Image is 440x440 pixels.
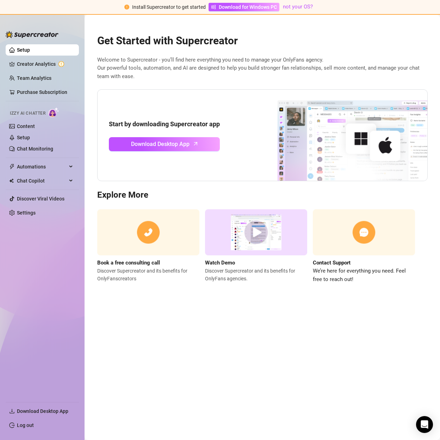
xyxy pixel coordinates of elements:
[97,260,160,266] strong: Book a free consulting call
[48,107,59,117] img: AI Chatter
[97,56,428,81] span: Welcome to Supercreator - you’ll find here everything you need to manage your OnlyFans agency. Ou...
[97,267,199,282] span: Discover Supercreator and its benefits for OnlyFans creators
[17,175,67,186] span: Chat Copilot
[251,90,427,181] img: download app
[209,3,279,11] a: Download for Windows PC
[192,140,200,148] span: arrow-up
[97,34,428,47] h2: Get Started with Supercreator
[17,75,51,81] a: Team Analytics
[17,123,35,129] a: Content
[132,4,206,10] span: Install Supercreator to get started
[17,87,73,98] a: Purchase Subscription
[205,209,307,255] img: supercreator demo
[9,408,15,414] span: download
[205,209,307,283] a: Watch DemoDiscover Supercreator and its benefits for OnlyFans agencies.
[416,416,433,433] div: Open Intercom Messenger
[17,161,67,172] span: Automations
[17,422,34,428] a: Log out
[313,260,351,266] strong: Contact Support
[313,209,415,255] img: contact support
[109,120,220,128] strong: Start by downloading Supercreator app
[17,210,36,216] a: Settings
[124,5,129,9] span: exclamation-circle
[17,408,68,414] span: Download Desktop App
[205,267,307,282] span: Discover Supercreator and its benefits for OnlyFans agencies.
[17,58,73,70] a: Creator Analytics exclamation-circle
[17,135,30,140] a: Setup
[17,196,64,202] a: Discover Viral Videos
[97,209,199,283] a: Book a free consulting callDiscover Supercreator and its benefits for OnlyFanscreators
[219,3,277,11] span: Download for Windows PC
[10,110,45,117] span: Izzy AI Chatter
[97,190,428,201] h3: Explore More
[17,47,30,53] a: Setup
[211,5,216,9] span: windows
[205,260,235,266] strong: Watch Demo
[17,146,53,152] a: Chat Monitoring
[9,178,14,183] img: Chat Copilot
[283,4,313,10] a: not your OS?
[9,164,15,170] span: thunderbolt
[97,209,199,255] img: consulting call
[109,137,220,151] a: Download Desktop Apparrow-up
[6,31,58,38] img: logo-BBDzfeDw.svg
[131,140,190,148] span: Download Desktop App
[313,267,415,283] span: We’re here for everything you need. Feel free to reach out!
